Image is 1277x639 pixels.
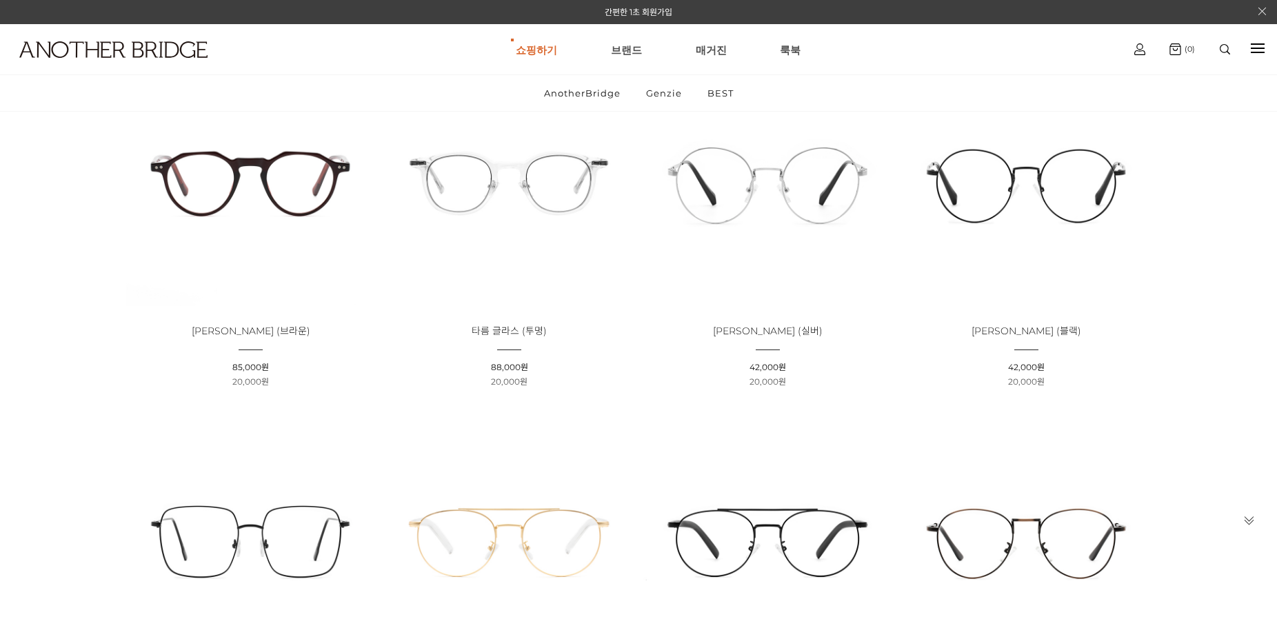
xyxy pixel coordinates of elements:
[472,326,547,336] a: 타름 글라스 (투명)
[126,57,375,306] img: 오르후스 글라스 - 브라운 컬러 제품 이미지
[532,75,632,111] a: AnotherBridge
[1008,362,1045,372] span: 42,000원
[696,25,727,74] a: 매거진
[491,362,528,372] span: 88,000원
[192,325,310,337] span: [PERSON_NAME] (브라운)
[611,25,642,74] a: 브랜드
[750,362,786,372] span: 42,000원
[696,75,745,111] a: BEST
[750,376,786,387] span: 20,000원
[634,75,694,111] a: Genzie
[7,41,199,92] a: logo
[232,376,269,387] span: 20,000원
[972,326,1081,336] a: [PERSON_NAME] (블랙)
[643,57,892,306] img: 리노 글라스 - 실버 안경 클로즈업 이미지
[491,376,527,387] span: 20,000원
[232,362,269,372] span: 85,000원
[780,25,801,74] a: 룩북
[1169,43,1181,55] img: cart
[1134,43,1145,55] img: cart
[1008,376,1045,387] span: 20,000원
[1169,43,1195,55] a: (0)
[972,325,1081,337] span: [PERSON_NAME] (블랙)
[605,7,672,17] a: 간편한 1초 회원가입
[902,57,1151,306] img: 리노 글라스 블랙 - 클래식 디자인 안경 이미지
[516,25,557,74] a: 쇼핑하기
[1181,44,1195,54] span: (0)
[192,326,310,336] a: [PERSON_NAME] (브라운)
[19,41,208,58] img: logo
[713,326,823,336] a: [PERSON_NAME] (실버)
[385,57,634,306] img: 타름 글라스 투명 이미지 - 세련된 현대적 안경
[472,325,547,337] span: 타름 글라스 (투명)
[1220,44,1230,54] img: search
[713,325,823,337] span: [PERSON_NAME] (실버)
